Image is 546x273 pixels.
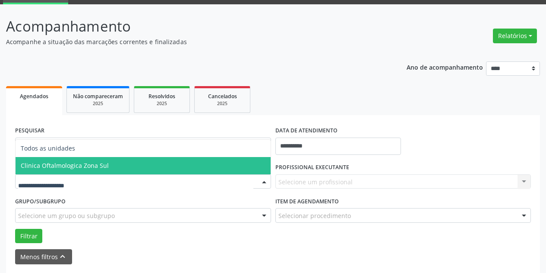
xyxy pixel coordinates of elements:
[6,37,380,46] p: Acompanhe a situação das marcações correntes e finalizadas
[6,16,380,37] p: Acompanhamento
[15,229,42,244] button: Filtrar
[278,211,351,220] span: Selecionar procedimento
[73,100,123,107] div: 2025
[21,161,109,170] span: Clinica Oftalmologica Zona Sul
[20,93,48,100] span: Agendados
[58,252,67,261] i: keyboard_arrow_up
[140,100,183,107] div: 2025
[148,93,175,100] span: Resolvidos
[407,61,483,72] p: Ano de acompanhamento
[15,249,72,264] button: Menos filtroskeyboard_arrow_up
[275,124,338,138] label: DATA DE ATENDIMENTO
[15,195,66,208] label: Grupo/Subgrupo
[73,93,123,100] span: Não compareceram
[21,144,75,152] span: Todos as unidades
[201,100,244,107] div: 2025
[18,211,115,220] span: Selecione um grupo ou subgrupo
[275,161,349,174] label: PROFISSIONAL EXECUTANTE
[493,29,537,43] button: Relatórios
[275,195,339,208] label: Item de agendamento
[208,93,237,100] span: Cancelados
[15,124,44,138] label: PESQUISAR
